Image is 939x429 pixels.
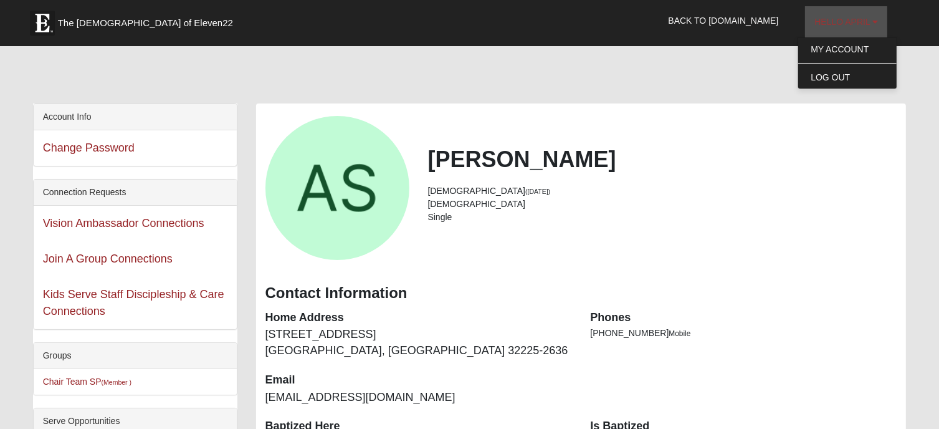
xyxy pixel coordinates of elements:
a: Back to [DOMAIN_NAME] [659,5,788,36]
dd: [STREET_ADDRESS] [GEOGRAPHIC_DATA], [GEOGRAPHIC_DATA] 32225-2636 [265,327,572,359]
a: Log Out [798,69,897,85]
div: Account Info [34,104,237,130]
span: Hello April [814,17,870,27]
small: ([DATE]) [525,188,550,195]
span: The [DEMOGRAPHIC_DATA] of Eleven22 [58,17,233,29]
a: Vision Ambassador Connections [43,217,204,229]
a: View Fullsize Photo [265,116,409,260]
div: Groups [34,343,237,369]
a: Kids Serve Staff Discipleship & Care Connections [43,288,224,317]
dt: Phones [590,310,897,326]
a: My Account [798,41,897,57]
a: Change Password [43,142,135,154]
div: Connection Requests [34,180,237,206]
h3: Contact Information [265,284,897,302]
a: Join A Group Connections [43,253,173,265]
li: [PHONE_NUMBER] [590,327,897,340]
img: Eleven22 logo [30,11,55,36]
a: Chair Team SP(Member ) [43,377,131,387]
h2: [PERSON_NAME] [428,146,897,173]
dt: Home Address [265,310,572,326]
span: Mobile [669,329,690,338]
small: (Member ) [102,378,131,386]
li: Single [428,211,897,224]
dd: [EMAIL_ADDRESS][DOMAIN_NAME] [265,390,572,406]
li: [DEMOGRAPHIC_DATA] [428,185,897,198]
a: Hello April [805,6,887,37]
a: The [DEMOGRAPHIC_DATA] of Eleven22 [24,4,273,36]
dt: Email [265,372,572,388]
li: [DEMOGRAPHIC_DATA] [428,198,897,211]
